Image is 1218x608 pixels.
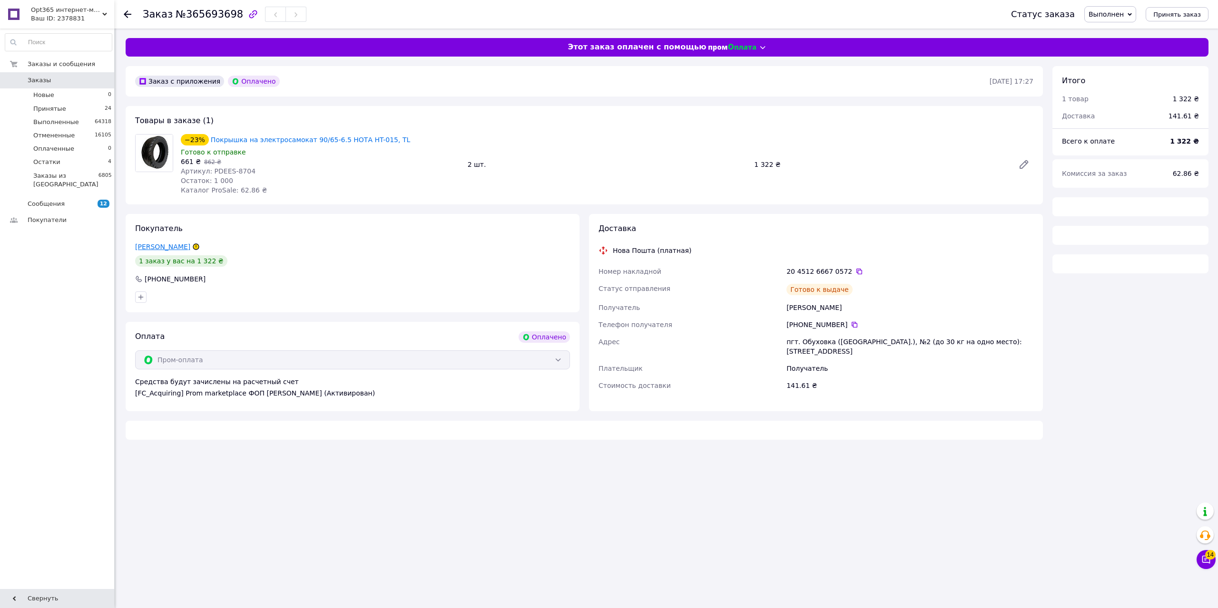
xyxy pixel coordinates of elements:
a: Покрышка на электросамокат 90/65-6.5 НОТА HT-015, TL [211,136,410,144]
span: 1 товар [1062,95,1089,103]
span: Каталог ProSale: 62.86 ₴ [181,186,267,194]
div: [PHONE_NUMBER] [786,320,1033,329]
div: [PHONE_NUMBER] [144,274,206,284]
span: 4 [108,158,111,166]
span: Плательщик [599,365,643,372]
a: Редактировать [1014,155,1033,174]
span: 12 [98,200,109,208]
span: Товары в заказе (1) [135,116,214,125]
span: Стоимость доставки [599,382,671,389]
span: Оплата [135,332,165,341]
div: Средства будут зачислены на расчетный счет [135,377,570,398]
div: Вернуться назад [124,10,131,19]
div: 141.61 ₴ [1163,106,1205,126]
span: Opt365 интернет-магазин [31,6,102,14]
span: Номер накладной [599,268,661,275]
span: Остаток: 1 000 [181,177,233,184]
div: [FC_Acquiring] Prom marketplace ФОП [PERSON_NAME] (Активирован) [135,388,570,398]
div: Оплачено [228,76,279,87]
div: пгт. Обуховка ([GEOGRAPHIC_DATA].), №2 (до 30 кг на одно место): [STREET_ADDRESS] [785,333,1035,360]
img: Покрышка на электросамокат 90/65-6.5 НОТА HT-015, TL [136,135,173,172]
span: Выполненные [33,118,79,126]
div: 1 322 ₴ [750,158,1011,171]
span: Адрес [599,338,619,346]
span: Принять заказ [1153,11,1201,18]
span: Заказ [143,9,173,20]
div: Заказ с приложения [135,76,224,87]
span: Покупатель [135,224,183,233]
span: №365693698 [176,9,243,20]
span: Сообщения [28,200,65,208]
span: Отмененные [33,131,75,140]
span: Заказы из [GEOGRAPHIC_DATA] [33,172,98,189]
b: 1 322 ₴ [1170,137,1199,145]
span: Оплаченные [33,145,74,153]
div: Статус заказа [1011,10,1075,19]
span: 0 [108,91,111,99]
span: 62.86 ₴ [1173,170,1199,177]
button: Чат с покупателем14 [1197,550,1216,569]
div: 1 заказ у вас на 1 322 ₴ [135,255,227,267]
span: Заказы [28,76,51,85]
span: Получатель [599,304,640,311]
span: Всего к оплате [1062,137,1115,145]
span: Итого [1062,76,1085,85]
div: Получатель [785,360,1035,377]
time: [DATE] 17:27 [990,77,1033,85]
input: Поиск [5,34,112,51]
span: Этот заказ оплачен с помощью [568,42,706,53]
div: 20 4512 6667 0572 [786,267,1033,276]
span: 6805 [98,172,112,189]
div: 2 шт. [464,158,751,171]
span: Готово к отправке [181,148,246,156]
div: [PERSON_NAME] [785,299,1035,316]
button: Принять заказ [1146,7,1208,21]
div: Нова Пошта (платная) [610,246,694,255]
div: Готово к выдаче [786,284,852,295]
span: Новые [33,91,54,99]
div: 141.61 ₴ [785,377,1035,394]
div: Оплачено [519,331,570,343]
span: 862 ₴ [204,159,221,165]
span: Покупатели [28,216,67,224]
span: Комиссия за заказ [1062,170,1127,177]
span: 0 [108,145,111,153]
span: 14 [1205,550,1216,560]
span: Принятые [33,105,66,113]
div: −23% [181,134,209,145]
span: Статус отправления [599,285,670,292]
div: 1 322 ₴ [1173,94,1199,104]
span: Артикул: PDEES-8704 [181,167,255,175]
span: 24 [105,105,111,113]
span: Телефон получателя [599,321,672,328]
span: Доставка [599,224,636,233]
a: [PERSON_NAME] [135,243,190,251]
span: Доставка [1062,112,1095,120]
span: 16105 [95,131,111,140]
span: Остатки [33,158,60,166]
span: Заказы и сообщения [28,60,95,68]
span: 661 ₴ [181,158,201,165]
span: 64318 [95,118,111,126]
span: Выполнен [1089,10,1124,18]
div: Ваш ID: 2378831 [31,14,114,23]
